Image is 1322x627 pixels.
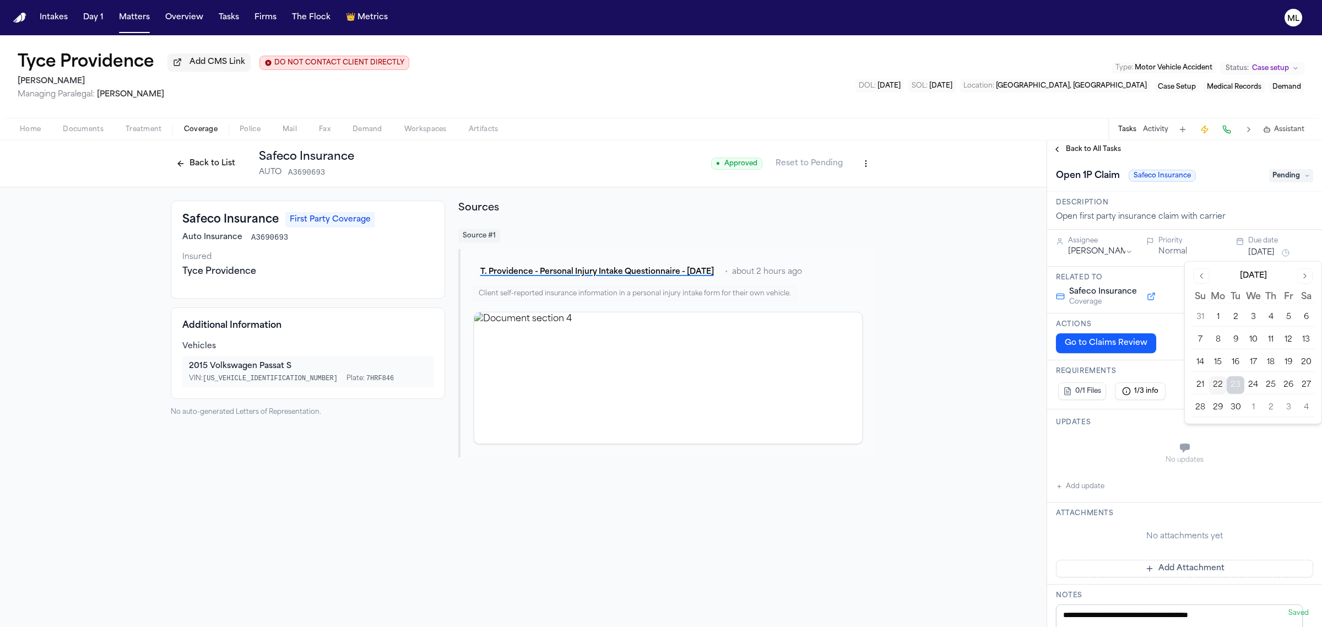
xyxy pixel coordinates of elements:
[1209,309,1227,326] button: 1
[963,83,994,89] span: Location :
[1204,82,1265,93] button: Edit service: Medical Records
[1191,376,1209,394] button: 21
[1280,399,1297,417] button: 3
[182,341,434,352] div: Vehicles
[769,155,849,172] button: Reset to Pending
[18,75,409,88] h2: [PERSON_NAME]
[13,13,26,23] a: Home
[250,8,281,28] button: Firms
[189,57,245,68] span: Add CMS Link
[474,262,720,282] button: T. Providence - Personal Injury Intake Questionnaire - [DATE]
[1297,354,1315,371] button: 20
[63,125,104,134] span: Documents
[1244,399,1262,417] button: 1
[1056,333,1156,353] button: Go to Claims Review
[1244,331,1262,349] button: 10
[1262,354,1280,371] button: 18
[1297,268,1313,284] button: Go to next month
[1288,610,1309,617] span: Saved
[1058,382,1106,400] button: 0/1 Files
[353,125,382,134] span: Demand
[474,312,863,444] div: View document section 4
[1209,290,1227,304] th: Monday
[1056,198,1313,207] h3: Description
[1227,309,1244,326] button: 2
[1158,84,1196,90] span: Case Setup
[319,125,330,134] span: Fax
[929,83,952,89] span: [DATE]
[259,56,409,70] button: Edit client contact restriction
[404,125,447,134] span: Workspaces
[1240,271,1267,282] div: [DATE]
[1262,399,1280,417] button: 2
[1191,354,1209,371] button: 14
[1252,64,1289,73] span: Case setup
[1056,212,1313,223] div: Open first party insurance claim with carrier
[182,252,434,263] div: Insured
[1274,125,1304,134] span: Assistant
[1158,236,1223,245] div: Priority
[1244,354,1262,371] button: 17
[251,232,288,243] span: A3690693
[1191,399,1209,417] button: 28
[182,232,242,243] span: Auto Insurance
[1056,591,1313,600] h3: Notes
[1248,236,1313,245] div: Due date
[1047,145,1126,154] button: Back to All Tasks
[20,125,41,134] span: Home
[1143,125,1168,134] button: Activity
[960,79,1150,93] button: Edit Location: San Diego, CA
[1191,309,1209,326] button: 31
[1209,354,1227,371] button: 15
[126,125,162,134] span: Treatment
[1209,331,1227,349] button: 8
[285,212,375,228] span: First Party Coverage
[97,90,164,99] span: [PERSON_NAME]
[725,267,728,278] span: •
[1226,64,1249,73] span: Status:
[1297,376,1315,394] button: 27
[171,408,445,417] div: No auto-generated Letters of Representation.
[1280,309,1297,326] button: 5
[1219,122,1234,137] button: Make a Call
[115,8,154,28] a: Matters
[13,13,26,23] img: Finch Logo
[182,265,434,278] div: Tyce Providence
[1262,309,1280,326] button: 4
[1191,290,1209,304] th: Sunday
[214,8,243,28] button: Tasks
[346,374,394,383] span: Plate:
[1075,387,1101,396] span: 0/1 Files
[1269,169,1313,182] span: Pending
[1155,82,1199,93] button: Edit service: Case Setup
[283,125,297,134] span: Mail
[1175,122,1190,137] button: Add Task
[161,8,208,28] button: Overview
[259,149,354,165] h1: Safeco Insurance
[1280,331,1297,349] button: 12
[912,83,928,89] span: SOL :
[189,374,338,383] span: VIN:
[1052,167,1124,185] h1: Open 1P Claim
[1244,309,1262,326] button: 3
[1227,399,1244,417] button: 30
[366,375,394,382] span: 7HRF846
[859,83,876,89] span: DOL :
[18,53,154,73] h1: Tyce Providence
[1129,170,1196,182] span: Safeco Insurance
[1068,236,1133,245] div: Assignee
[1056,509,1313,518] h3: Attachments
[288,8,335,28] button: The Flock
[908,79,956,93] button: Edit SOL: 2027-09-17
[1227,376,1244,394] button: 23
[288,167,325,178] span: A3690693
[203,375,338,382] span: [US_VEHICLE_IDENTIFICATION_NUMBER]
[18,53,154,73] button: Edit matter name
[342,8,392,28] button: crownMetrics
[182,212,279,228] h3: Safeco Insurance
